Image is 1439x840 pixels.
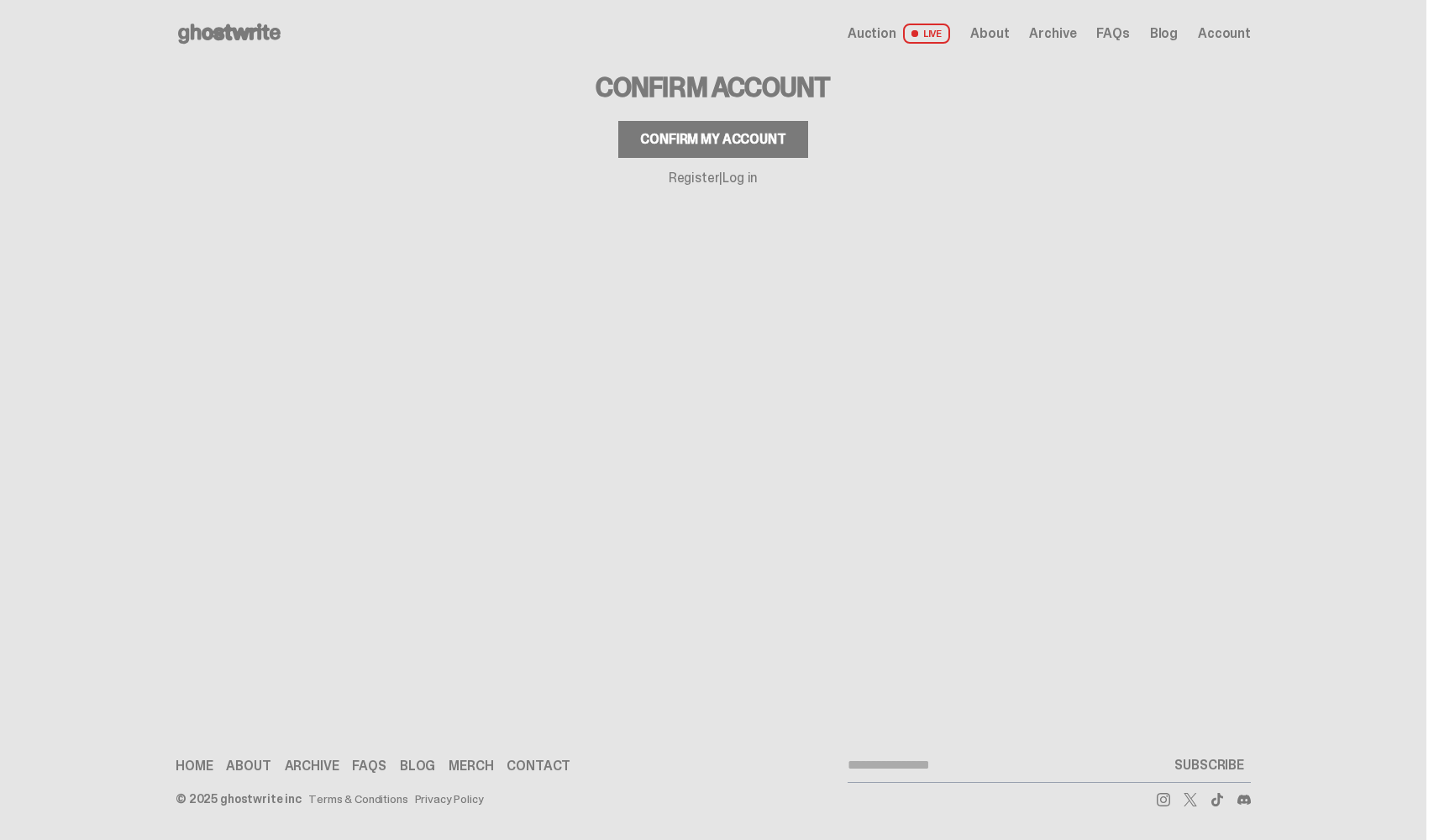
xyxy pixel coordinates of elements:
a: Account [1198,27,1251,40]
a: Log in [722,169,758,186]
a: Blog [1150,27,1178,40]
div: Confirm my account [640,133,785,146]
a: Terms & Conditions [308,793,407,805]
a: Merch [449,759,493,773]
button: Confirm my account [618,121,807,158]
a: Home [176,759,213,773]
p: | [669,171,759,185]
a: About [226,759,270,773]
h3: Confirm Account [596,74,830,101]
a: Blog [400,759,435,773]
span: LIVE [903,24,951,44]
a: Archive [1029,27,1076,40]
a: Privacy Policy [415,793,484,805]
a: Archive [285,759,339,773]
a: Auction LIVE [848,24,950,44]
a: FAQs [1096,27,1129,40]
button: SUBSCRIBE [1168,748,1251,782]
a: Register [669,169,720,186]
a: About [970,27,1009,40]
span: Auction [848,27,896,40]
a: Contact [507,759,570,773]
a: FAQs [352,759,386,773]
div: © 2025 ghostwrite inc [176,793,302,805]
